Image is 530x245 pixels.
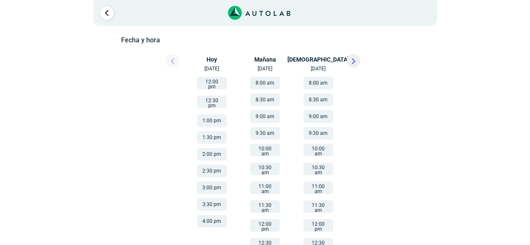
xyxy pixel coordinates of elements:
button: 8:00 am [303,77,333,89]
button: 2:30 pm [197,165,227,177]
button: 12:00 pm [197,77,227,89]
button: 1:30 pm [197,131,227,144]
button: 11:00 am [303,181,333,194]
button: 10:00 am [303,144,333,156]
button: 8:30 am [303,93,333,106]
button: 10:00 am [250,144,280,156]
button: 12:00 pm [250,219,280,232]
button: 9:30 am [250,127,280,139]
button: 1:00 pm [197,114,227,127]
button: 9:30 am [303,127,333,139]
button: 10:30 am [303,162,333,175]
button: 12:00 pm [303,219,333,232]
a: Ir al paso anterior [100,6,114,20]
button: 11:00 am [250,181,280,194]
button: 9:00 am [250,110,280,123]
button: 2:00 pm [197,148,227,160]
button: 10:30 am [250,162,280,175]
button: 12:30 pm [197,95,227,108]
h5: Fecha y hora [121,36,409,44]
button: 3:30 pm [197,198,227,211]
button: 3:00 pm [197,181,227,194]
a: Link al sitio de autolab [228,8,290,16]
button: 4:00 pm [197,215,227,227]
button: 8:30 am [250,93,280,106]
button: 8:00 am [250,77,280,89]
button: 11:30 am [303,200,333,213]
button: 11:30 am [250,200,280,213]
button: 9:00 am [303,110,333,123]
